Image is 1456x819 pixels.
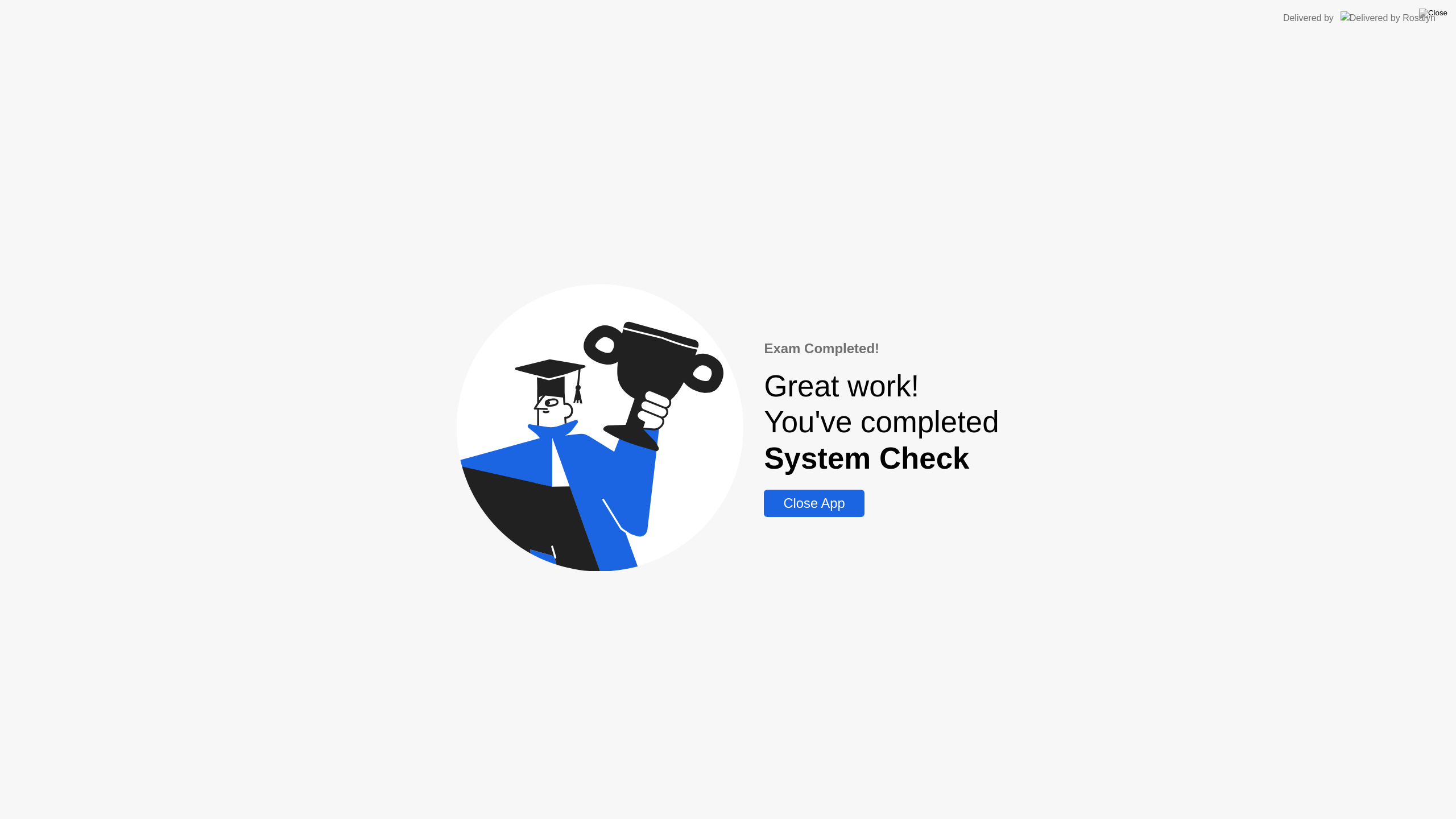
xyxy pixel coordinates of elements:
b: System Check [764,441,969,475]
div: Exam Completed! [764,338,999,359]
div: Close App [767,495,861,511]
button: Close App [764,490,864,517]
div: Delivered by [1283,11,1334,25]
div: Great work! You've completed [764,368,999,476]
img: Close [1419,9,1447,18]
img: Delivered by Rosalyn [1341,11,1436,24]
